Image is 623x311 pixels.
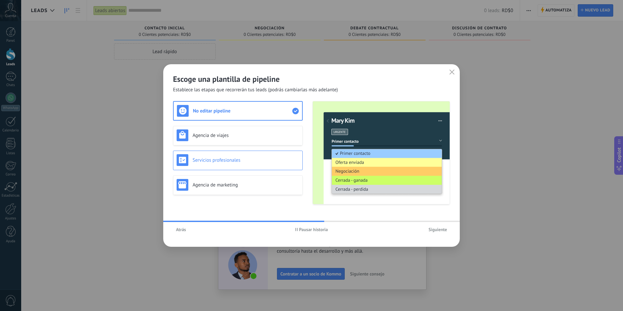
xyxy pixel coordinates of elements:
[193,108,292,114] h3: No editar pipeline
[426,225,450,234] button: Siguiente
[292,225,331,234] button: Pausar historia
[193,182,299,188] h3: Agencia de marketing
[173,87,338,93] span: Establece las etapas que recorrerán tus leads (podrás cambiarlas más adelante)
[193,157,299,163] h3: Servicios profesionales
[176,227,186,232] span: Atrás
[299,227,328,232] span: Pausar historia
[173,74,450,84] h2: Escoge una plantilla de pipeline
[173,225,189,234] button: Atrás
[193,132,299,139] h3: Agencia de viajes
[428,227,447,232] span: Siguiente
